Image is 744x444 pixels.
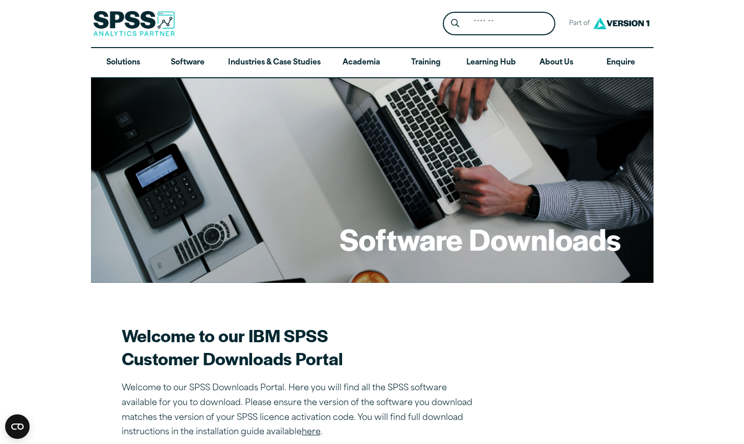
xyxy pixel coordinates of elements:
[329,48,393,78] a: Academia
[220,48,329,78] a: Industries & Case Studies
[91,48,155,78] a: Solutions
[302,428,321,436] a: here
[340,219,621,259] h1: Software Downloads
[591,14,652,33] img: Version1 Logo
[393,48,458,78] a: Training
[451,19,459,28] svg: Search magnifying glass icon
[458,48,524,78] a: Learning Hub
[5,414,30,439] button: Open CMP widget
[91,48,653,78] nav: Desktop version of site main menu
[563,16,591,31] span: Part of
[93,11,175,36] img: SPSS Analytics Partner
[589,48,653,78] a: Enquire
[443,12,555,36] form: Site Header Search Form
[122,324,480,370] h2: Welcome to our IBM SPSS Customer Downloads Portal
[445,14,464,33] button: Search magnifying glass icon
[155,48,220,78] a: Software
[122,381,480,440] p: Welcome to our SPSS Downloads Portal. Here you will find all the SPSS software available for you ...
[524,48,589,78] a: About Us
